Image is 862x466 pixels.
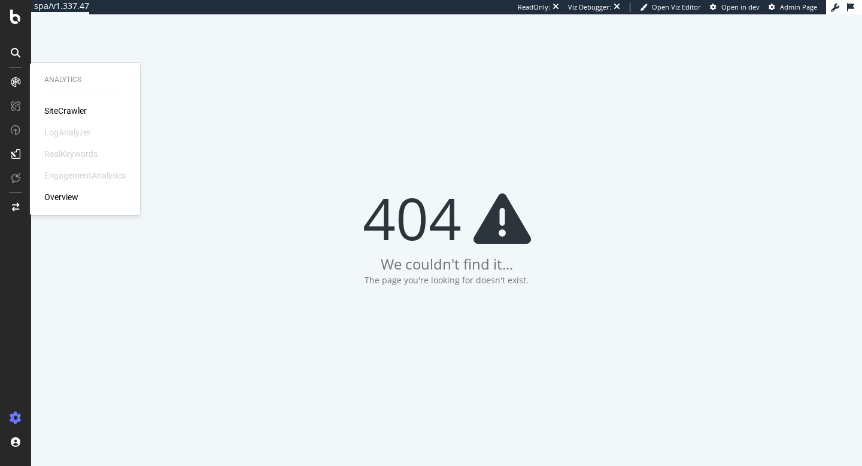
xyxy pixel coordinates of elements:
div: EngagementAnalytics [44,170,126,181]
div: Viz Debugger: [568,2,611,12]
div: ReadOnly: [518,2,550,12]
div: We couldn't find it... [381,254,513,274]
span: Admin Page [780,2,817,11]
div: RealKeywords [44,148,98,160]
a: Open Viz Editor [640,2,701,12]
span: Open in dev [721,2,760,11]
a: Overview [44,191,78,203]
a: Open in dev [710,2,760,12]
div: Analytics [44,75,126,85]
a: SiteCrawler [44,105,87,117]
div: The page you're looking for doesn't exist. [365,274,529,286]
span: Open Viz Editor [652,2,701,11]
a: Admin Page [769,2,817,12]
div: LogAnalyzer [44,126,91,138]
div: 404 [363,188,531,248]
